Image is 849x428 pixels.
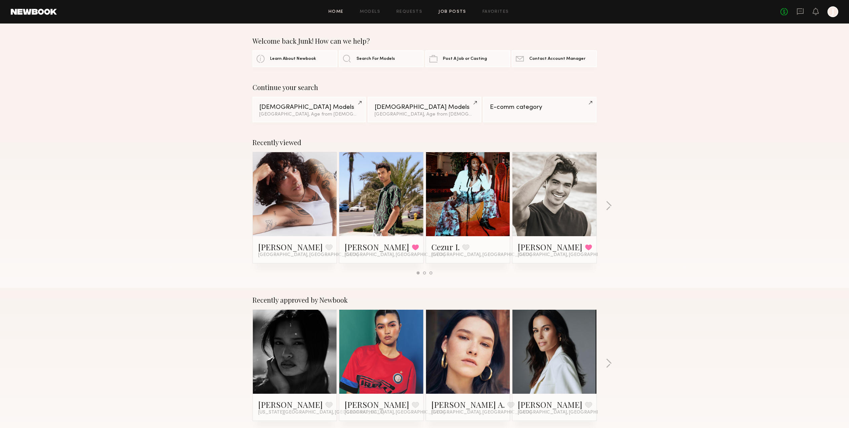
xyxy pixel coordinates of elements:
div: Continue your search [253,83,597,91]
span: Search For Models [356,57,395,61]
a: [PERSON_NAME] [258,399,323,410]
a: Cezur I. [431,242,460,252]
a: [DEMOGRAPHIC_DATA] Models[GEOGRAPHIC_DATA], Age from [DEMOGRAPHIC_DATA]. [368,97,481,122]
span: [GEOGRAPHIC_DATA], [GEOGRAPHIC_DATA] [431,252,532,258]
a: Post A Job or Casting [425,50,510,67]
a: Learn About Newbook [253,50,337,67]
a: Favorites [483,10,509,14]
a: [PERSON_NAME] [258,242,323,252]
a: J [827,6,838,17]
a: [PERSON_NAME] A. [431,399,505,410]
div: [DEMOGRAPHIC_DATA] Models [375,104,474,111]
span: [GEOGRAPHIC_DATA], [GEOGRAPHIC_DATA] [345,252,445,258]
span: Learn About Newbook [270,57,316,61]
a: Requests [396,10,422,14]
div: [GEOGRAPHIC_DATA], Age from [DEMOGRAPHIC_DATA]. [375,112,474,117]
div: Recently approved by Newbook [253,296,597,304]
a: Home [329,10,344,14]
div: Recently viewed [253,138,597,146]
span: [US_STATE][GEOGRAPHIC_DATA], [GEOGRAPHIC_DATA] [258,410,384,415]
span: Post A Job or Casting [443,57,487,61]
span: [GEOGRAPHIC_DATA], [GEOGRAPHIC_DATA] [431,410,532,415]
a: [PERSON_NAME] [518,399,582,410]
div: [GEOGRAPHIC_DATA], Age from [DEMOGRAPHIC_DATA]. [259,112,359,117]
div: Welcome back Junk! How can we help? [253,37,597,45]
a: [PERSON_NAME] [518,242,582,252]
span: [GEOGRAPHIC_DATA], [GEOGRAPHIC_DATA] [518,410,618,415]
span: Contact Account Manager [529,57,585,61]
a: Models [360,10,380,14]
a: Job Posts [438,10,466,14]
a: Contact Account Manager [512,50,596,67]
div: E-comm category [490,104,590,111]
span: [GEOGRAPHIC_DATA], [GEOGRAPHIC_DATA] [518,252,618,258]
a: [PERSON_NAME] [345,399,409,410]
div: [DEMOGRAPHIC_DATA] Models [259,104,359,111]
span: [GEOGRAPHIC_DATA], [GEOGRAPHIC_DATA] [345,410,445,415]
span: [GEOGRAPHIC_DATA], [GEOGRAPHIC_DATA] [258,252,358,258]
a: E-comm category [483,97,596,122]
a: Search For Models [339,50,424,67]
a: [DEMOGRAPHIC_DATA] Models[GEOGRAPHIC_DATA], Age from [DEMOGRAPHIC_DATA]. [253,97,366,122]
a: [PERSON_NAME] [345,242,409,252]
